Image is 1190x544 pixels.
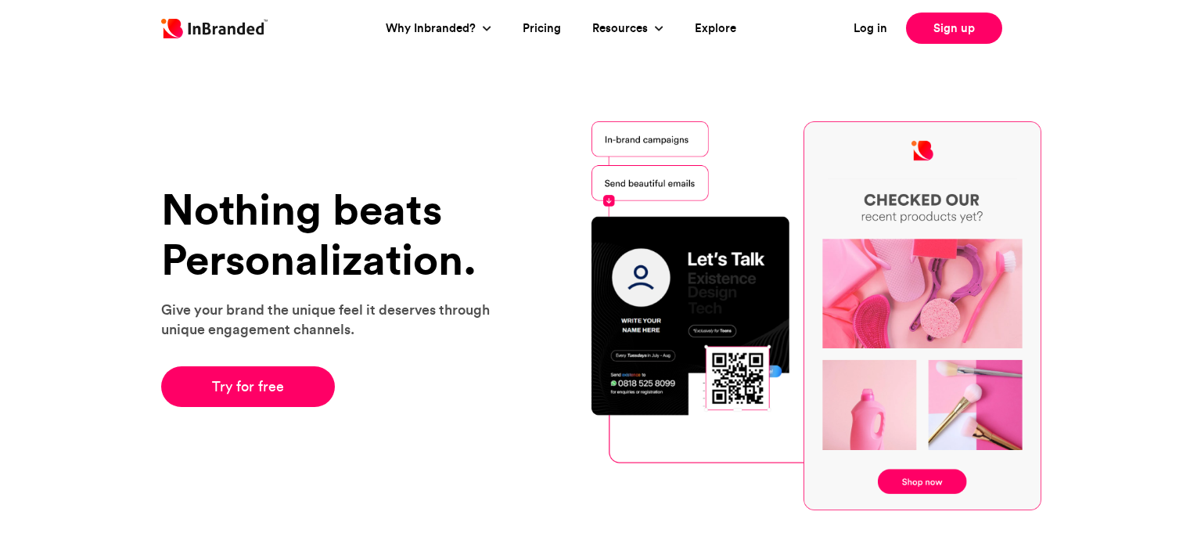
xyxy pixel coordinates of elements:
a: Log in [854,20,887,38]
p: Give your brand the unique feel it deserves through unique engagement channels. [161,300,509,339]
a: Resources [592,20,652,38]
a: Try for free [161,366,336,407]
a: Sign up [906,13,1002,44]
a: Explore [695,20,736,38]
h1: Nothing beats Personalization. [161,185,509,284]
a: Why Inbranded? [386,20,480,38]
img: Inbranded [161,19,268,38]
a: Pricing [523,20,561,38]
